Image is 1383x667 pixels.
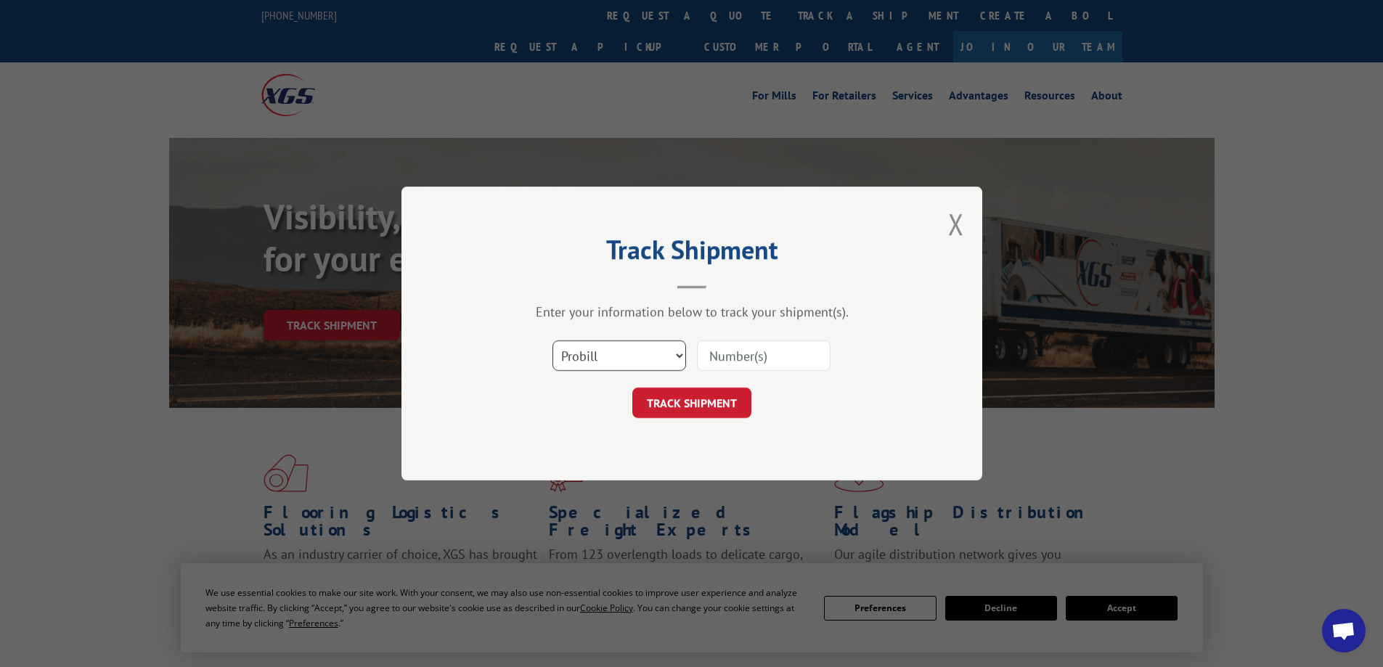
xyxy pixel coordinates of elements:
[697,340,831,371] input: Number(s)
[1322,609,1366,652] a: Open chat
[948,205,964,243] button: Close modal
[632,388,751,418] button: TRACK SHIPMENT
[474,303,910,320] div: Enter your information below to track your shipment(s).
[474,240,910,267] h2: Track Shipment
